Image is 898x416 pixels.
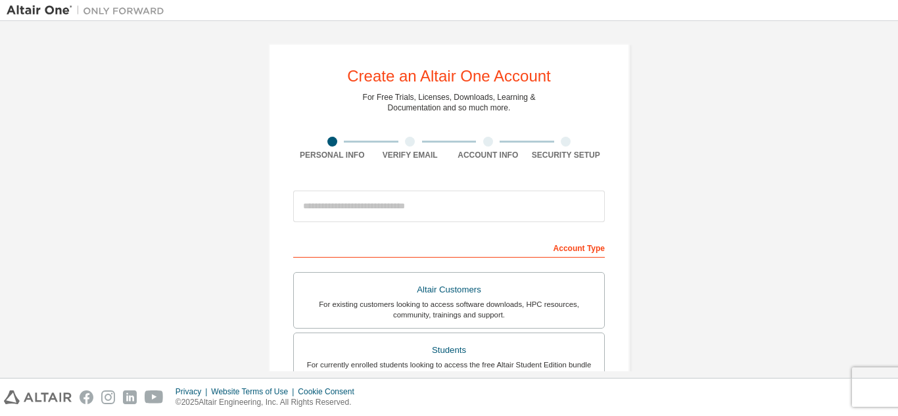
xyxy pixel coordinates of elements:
[371,150,450,160] div: Verify Email
[211,386,298,397] div: Website Terms of Use
[302,341,596,359] div: Students
[449,150,527,160] div: Account Info
[101,390,115,404] img: instagram.svg
[293,237,605,258] div: Account Type
[123,390,137,404] img: linkedin.svg
[363,92,536,113] div: For Free Trials, Licenses, Downloads, Learning & Documentation and so much more.
[298,386,362,397] div: Cookie Consent
[7,4,171,17] img: Altair One
[176,397,362,408] p: © 2025 Altair Engineering, Inc. All Rights Reserved.
[347,68,551,84] div: Create an Altair One Account
[302,281,596,299] div: Altair Customers
[176,386,211,397] div: Privacy
[302,299,596,320] div: For existing customers looking to access software downloads, HPC resources, community, trainings ...
[145,390,164,404] img: youtube.svg
[302,359,596,381] div: For currently enrolled students looking to access the free Altair Student Edition bundle and all ...
[4,390,72,404] img: altair_logo.svg
[293,150,371,160] div: Personal Info
[80,390,93,404] img: facebook.svg
[527,150,605,160] div: Security Setup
